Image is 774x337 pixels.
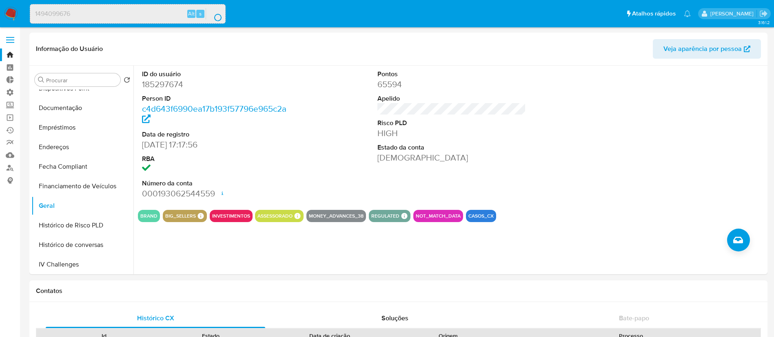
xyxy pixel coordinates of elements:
button: Procurar [38,77,44,83]
button: Veja aparência por pessoa [653,39,761,59]
span: Histórico CX [137,313,174,323]
dt: Pontos [377,70,526,79]
dt: Apelido [377,94,526,103]
dt: Person ID [142,94,291,103]
button: Retornar ao pedido padrão [124,77,130,86]
dt: Número da conta [142,179,291,188]
button: Empréstimos [31,118,133,137]
dd: HIGH [377,128,526,139]
p: adriano.brito@mercadolivre.com [710,10,756,18]
span: Soluções [381,313,408,323]
input: Procurar [46,77,117,84]
dd: [DEMOGRAPHIC_DATA] [377,152,526,163]
button: Geral [31,196,133,216]
dt: Risco PLD [377,119,526,128]
button: Documentação [31,98,133,118]
button: Financiamento de Veículos [31,176,133,196]
span: Veja aparência por pessoa [663,39,742,59]
button: IV Challenges [31,255,133,274]
h1: Contatos [36,287,761,295]
span: Alt [188,10,195,18]
button: Histórico de conversas [31,235,133,255]
dd: 65594 [377,79,526,90]
dd: [DATE] 17:17:56 [142,139,291,150]
dd: 185297674 [142,79,291,90]
input: Pesquise usuários ou casos... [30,9,225,19]
a: c4d643f6990ea17b193f57796e965c2a [142,103,286,126]
dt: ID do usuário [142,70,291,79]
span: s [199,10,202,18]
button: Endereços [31,137,133,157]
button: Fecha Compliant [31,157,133,176]
a: Notificações [684,10,691,17]
span: Bate-papo [619,313,649,323]
dt: RBA [142,154,291,163]
button: Histórico de Risco PLD [31,216,133,235]
button: search-icon [206,8,222,20]
dt: Estado da conta [377,143,526,152]
a: Sair [759,9,768,18]
h1: Informação do Usuário [36,45,103,53]
span: Atalhos rápidos [632,9,676,18]
dd: 000193062544559 [142,188,291,199]
dt: Data de registro [142,130,291,139]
